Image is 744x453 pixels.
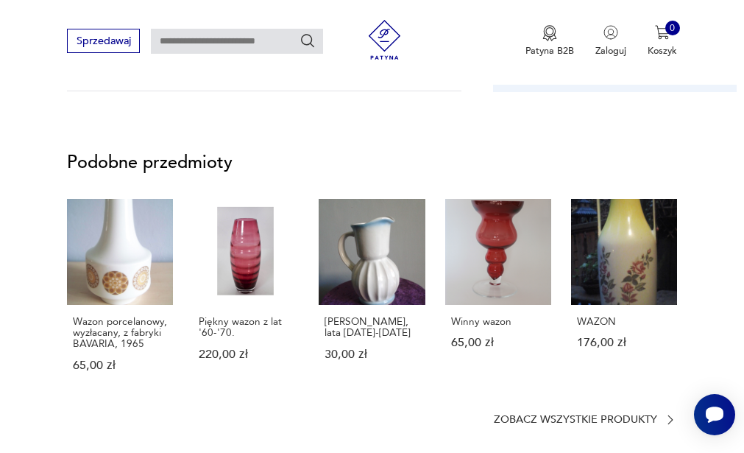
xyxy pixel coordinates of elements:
[595,44,626,57] p: Zaloguj
[199,316,293,339] p: Piękny wazon z lat '60-'70.
[360,20,409,60] img: Patyna - sklep z meblami i dekoracjami vintage
[665,21,680,35] div: 0
[655,25,670,40] img: Ikona koszyka
[571,199,677,397] a: WAZONWAZON176,00 zł
[494,413,677,426] a: Zobacz wszystkie produkty
[648,44,677,57] p: Koszyk
[603,25,618,40] img: Ikonka użytkownika
[525,25,574,57] a: Ikona medaluPatyna B2B
[694,394,735,435] iframe: Smartsupp widget button
[300,32,316,49] button: Szukaj
[193,199,299,397] a: Piękny wazon z lat '60-'70.Piękny wazon z lat '60-'70.220,00 zł
[577,337,671,348] p: 176,00 zł
[199,349,293,360] p: 220,00 zł
[325,316,419,339] p: [PERSON_NAME], lata [DATE]-[DATE]
[445,199,551,397] a: Winny wazonWinny wazon65,00 zł
[67,38,140,46] a: Sprzedawaj
[451,316,545,327] p: Winny wazon
[525,25,574,57] button: Patyna B2B
[577,316,671,327] p: WAZON
[73,360,167,371] p: 65,00 zł
[542,25,557,41] img: Ikona medalu
[525,44,574,57] p: Patyna B2B
[451,337,545,348] p: 65,00 zł
[319,199,425,397] a: Wazon Bolesławiec, lata 1920-1940[PERSON_NAME], lata [DATE]-[DATE]30,00 zł
[67,199,173,397] a: Wazon porcelanowy, wyzłacany, z fabryki BAVARIA, 1965Wazon porcelanowy, wyzłacany, z fabryki BAVA...
[73,316,167,350] p: Wazon porcelanowy, wyzłacany, z fabryki BAVARIA, 1965
[648,25,677,57] button: 0Koszyk
[494,415,657,424] p: Zobacz wszystkie produkty
[67,29,140,53] button: Sprzedawaj
[67,155,677,172] p: Podobne przedmioty
[325,349,419,360] p: 30,00 zł
[595,25,626,57] button: Zaloguj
